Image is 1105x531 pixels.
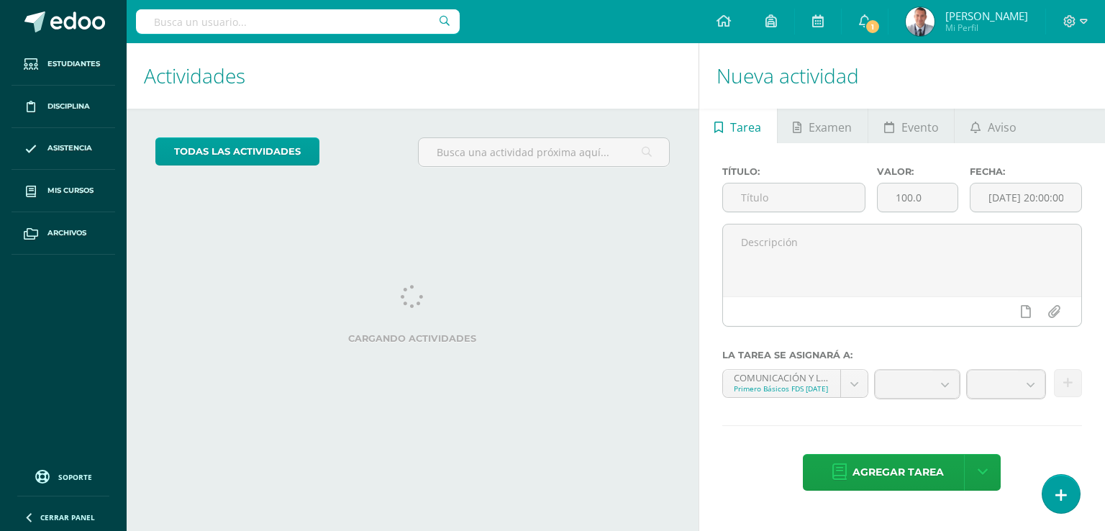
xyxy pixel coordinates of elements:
a: Disciplina [12,86,115,128]
label: Valor: [877,166,958,177]
span: Archivos [47,227,86,239]
div: Primero Básicos FDS [DATE] [734,383,830,394]
span: Cerrar panel [40,512,95,522]
span: Soporte [58,472,92,482]
img: e1ec876ff5460905ee238669eab8d537.png [906,7,935,36]
input: Puntos máximos [878,183,958,212]
span: Tarea [730,110,761,145]
span: Estudiantes [47,58,100,70]
a: Archivos [12,212,115,255]
a: Asistencia [12,128,115,171]
input: Fecha de entrega [970,183,1081,212]
span: Examen [809,110,852,145]
span: Mis cursos [47,185,94,196]
div: COMUNICACIÓN Y LENGUAJE, IDIOMA EXTRANJERO 'A' [734,370,830,383]
a: Soporte [17,466,109,486]
input: Título [723,183,865,212]
h1: Actividades [144,43,681,109]
a: Examen [778,109,868,143]
a: Estudiantes [12,43,115,86]
span: Disciplina [47,101,90,112]
span: Mi Perfil [945,22,1028,34]
span: Aviso [988,110,1017,145]
label: Fecha: [970,166,1082,177]
a: Tarea [699,109,777,143]
label: Cargando actividades [155,333,670,344]
h1: Nueva actividad [717,43,1088,109]
span: [PERSON_NAME] [945,9,1028,23]
label: La tarea se asignará a: [722,350,1082,360]
a: Evento [868,109,954,143]
span: Evento [901,110,939,145]
a: todas las Actividades [155,137,319,165]
a: Aviso [955,109,1032,143]
input: Busca un usuario... [136,9,460,34]
span: Agregar tarea [852,455,944,490]
a: COMUNICACIÓN Y LENGUAJE, IDIOMA EXTRANJERO 'A'Primero Básicos FDS [DATE] [723,370,868,397]
span: Asistencia [47,142,92,154]
span: 1 [865,19,881,35]
a: Mis cursos [12,170,115,212]
label: Título: [722,166,865,177]
input: Busca una actividad próxima aquí... [419,138,668,166]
